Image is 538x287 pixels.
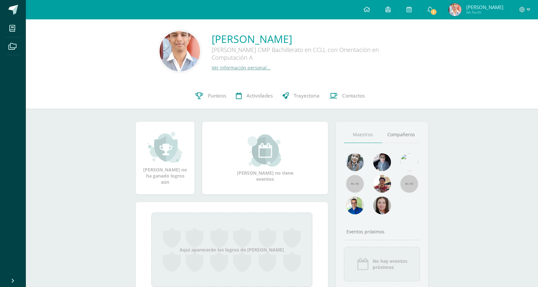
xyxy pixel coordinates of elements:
a: Punteos [191,83,231,109]
img: fa665d475e4f42c067504d191cc2e371.png [160,31,200,71]
img: 55x55 [400,175,418,193]
div: Eventos próximos [344,229,420,235]
span: 1 [430,8,437,15]
img: event_small.png [248,134,283,167]
img: achievement_small.png [148,131,183,163]
a: Ver información personal... [212,65,270,71]
img: 311b8cebe39389ba858d4b5aa0ec3d82.png [448,3,461,16]
img: c25c8a4a46aeab7e345bf0f34826bacf.png [400,153,418,171]
img: 11152eb22ca3048aebc25a5ecf6973a7.png [373,175,391,193]
span: Trayectoria [294,92,320,99]
span: Punteos [208,92,226,99]
img: 55x55 [346,175,364,193]
a: Maestros [344,127,382,143]
a: Contactos [324,83,370,109]
div: [PERSON_NAME] no ha ganado logros aún [142,131,188,185]
div: [PERSON_NAME] CMP Bachillerato en CCLL con Orientación en Computación A [212,46,406,65]
img: 67c3d6f6ad1c930a517675cdc903f95f.png [373,197,391,214]
span: Mi Perfil [466,10,503,15]
a: [PERSON_NAME] [212,32,406,46]
img: event_icon.png [356,258,369,271]
img: 45bd7986b8947ad7e5894cbc9b781108.png [346,153,364,171]
span: [PERSON_NAME] [466,4,503,10]
div: [PERSON_NAME] no tiene eventos [233,134,298,182]
span: No hay eventos próximos [373,258,407,270]
span: Contactos [342,92,365,99]
img: b8baad08a0802a54ee139394226d2cf3.png [373,153,391,171]
a: Trayectoria [278,83,324,109]
img: 10741f48bcca31577cbcd80b61dad2f3.png [346,197,364,214]
span: Actividades [247,92,273,99]
a: Compañeros [382,127,420,143]
div: Aquí aparecerán los logros de [PERSON_NAME] [151,212,312,287]
a: Actividades [231,83,278,109]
